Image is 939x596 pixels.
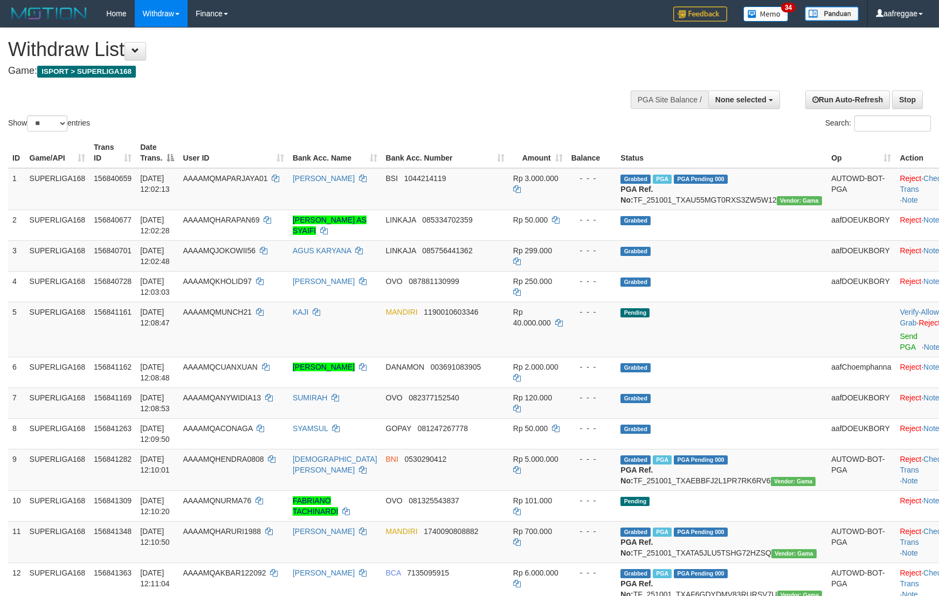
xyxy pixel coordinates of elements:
td: SUPERLIGA168 [25,240,90,271]
span: Grabbed [620,278,651,287]
a: Reject [900,569,921,577]
img: MOTION_logo.png [8,5,90,22]
td: SUPERLIGA168 [25,418,90,449]
span: [DATE] 12:10:50 [140,527,170,546]
td: 4 [8,271,25,302]
span: Rp 299.000 [513,246,552,255]
span: GOPAY [386,424,411,433]
div: - - - [571,214,612,225]
span: PGA Pending [674,455,728,465]
a: Reject [900,496,921,505]
span: Grabbed [620,455,651,465]
th: Bank Acc. Name: activate to sort column ascending [288,137,382,168]
td: SUPERLIGA168 [25,521,90,563]
span: [DATE] 12:11:04 [140,569,170,588]
span: [DATE] 12:10:01 [140,455,170,474]
th: ID [8,137,25,168]
td: TF_251001_TXAEBBFJ2L1PR7RK6RV6 [616,449,827,490]
td: 9 [8,449,25,490]
span: AAAAMQNURMA76 [183,496,251,505]
a: Reject [900,455,921,463]
span: [DATE] 12:10:20 [140,496,170,516]
span: OVO [386,496,403,505]
div: - - - [571,392,612,403]
div: - - - [571,567,612,578]
td: 6 [8,357,25,387]
span: BNI [386,455,398,463]
span: AAAAMQMAPARJAYA01 [183,174,267,183]
span: Marked by aafsoycanthlai [653,569,672,578]
span: PGA Pending [674,528,728,537]
th: Bank Acc. Number: activate to sort column ascending [382,137,509,168]
span: AAAAMQMUNCH21 [183,308,252,316]
th: Date Trans.: activate to sort column descending [136,137,178,168]
span: [DATE] 12:02:13 [140,174,170,193]
span: Copy 082377152540 to clipboard [409,393,459,402]
th: Trans ID: activate to sort column ascending [89,137,136,168]
span: Vendor URL: https://trx31.1velocity.biz [771,549,817,558]
a: [DEMOGRAPHIC_DATA][PERSON_NAME] [293,455,377,474]
span: Rp 101.000 [513,496,552,505]
span: Marked by aafsoycanthlai [653,528,672,537]
td: SUPERLIGA168 [25,490,90,521]
div: - - - [571,173,612,184]
b: PGA Ref. No: [620,538,653,557]
span: Grabbed [620,216,651,225]
td: SUPERLIGA168 [25,168,90,210]
div: - - - [571,245,612,256]
span: Grabbed [620,363,651,372]
b: PGA Ref. No: [620,466,653,485]
span: Grabbed [620,175,651,184]
a: [PERSON_NAME] [293,527,355,536]
a: Reject [900,363,921,371]
th: Balance [567,137,617,168]
span: [DATE] 12:09:50 [140,424,170,443]
td: TF_251001_TXAU55MGT0RXS3ZW5W12 [616,168,827,210]
td: SUPERLIGA168 [25,302,90,357]
a: Reject [900,216,921,224]
label: Search: [825,115,931,131]
td: aafDOEUKBORY [827,240,895,271]
span: Rp 6.000.000 [513,569,558,577]
span: None selected [715,95,767,104]
span: 156841309 [94,496,132,505]
span: 156841348 [94,527,132,536]
span: AAAAMQCUANXUAN [183,363,257,371]
span: Copy 003691083905 to clipboard [431,363,481,371]
th: Amount: activate to sort column ascending [509,137,567,168]
div: - - - [571,362,612,372]
img: panduan.png [805,6,859,21]
td: aafDOEUKBORY [827,387,895,418]
img: Feedback.jpg [673,6,727,22]
a: Note [902,196,918,204]
span: Copy 085334702359 to clipboard [422,216,472,224]
td: 2 [8,210,25,240]
img: Button%20Memo.svg [743,6,789,22]
div: - - - [571,495,612,506]
span: PGA Pending [674,175,728,184]
a: [PERSON_NAME] [293,569,355,577]
span: [DATE] 12:03:03 [140,277,170,296]
div: - - - [571,526,612,537]
th: User ID: activate to sort column ascending [178,137,288,168]
div: - - - [571,423,612,434]
label: Show entries [8,115,90,131]
td: SUPERLIGA168 [25,210,90,240]
button: None selected [708,91,780,109]
a: Verify [900,308,919,316]
span: [DATE] 12:02:48 [140,246,170,266]
span: 156841282 [94,455,132,463]
td: 10 [8,490,25,521]
span: Rp 5.000.000 [513,455,558,463]
td: 8 [8,418,25,449]
div: - - - [571,307,612,317]
span: Copy 0530290412 to clipboard [405,455,447,463]
td: 3 [8,240,25,271]
div: - - - [571,454,612,465]
span: LINKAJA [386,216,416,224]
span: 156841263 [94,424,132,433]
td: TF_251001_TXATA5JLU5TSHG72HZSQ [616,521,827,563]
span: 156840677 [94,216,132,224]
span: BCA [386,569,401,577]
a: FABRIANO TACHINARDI [293,496,339,516]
